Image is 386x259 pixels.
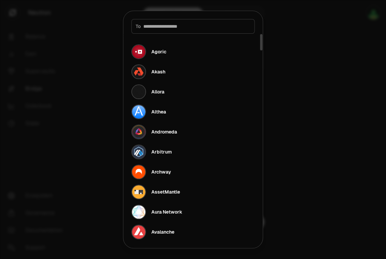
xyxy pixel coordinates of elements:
[151,108,166,115] div: Althea
[127,82,259,102] button: Allora LogoAllora
[151,209,182,215] div: Aura Network
[132,105,145,118] img: Althea Logo
[127,42,259,62] button: Agoric LogoAgoric
[132,65,145,78] img: Akash Logo
[151,169,171,175] div: Archway
[132,125,145,139] img: Andromeda Logo
[127,202,259,222] button: Aura Network LogoAura Network
[127,102,259,122] button: Althea LogoAlthea
[132,185,145,199] img: AssetMantle Logo
[151,149,172,155] div: Arbitrum
[127,122,259,142] button: Andromeda LogoAndromeda
[151,189,180,195] div: AssetMantle
[151,48,166,55] div: Agoric
[151,68,165,75] div: Akash
[127,62,259,82] button: Akash LogoAkash
[151,128,177,135] div: Andromeda
[127,222,259,242] button: Avalanche LogoAvalanche
[151,88,164,95] div: Allora
[136,23,141,30] span: To
[127,162,259,182] button: Archway LogoArchway
[132,165,145,179] img: Archway Logo
[127,182,259,202] button: AssetMantle LogoAssetMantle
[132,225,145,239] img: Avalanche Logo
[132,145,145,159] img: Arbitrum Logo
[132,245,145,259] img: Axelar Logo
[127,142,259,162] button: Arbitrum LogoArbitrum
[132,85,145,98] img: Allora Logo
[132,205,145,219] img: Aura Network Logo
[132,45,145,58] img: Agoric Logo
[151,229,174,235] div: Avalanche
